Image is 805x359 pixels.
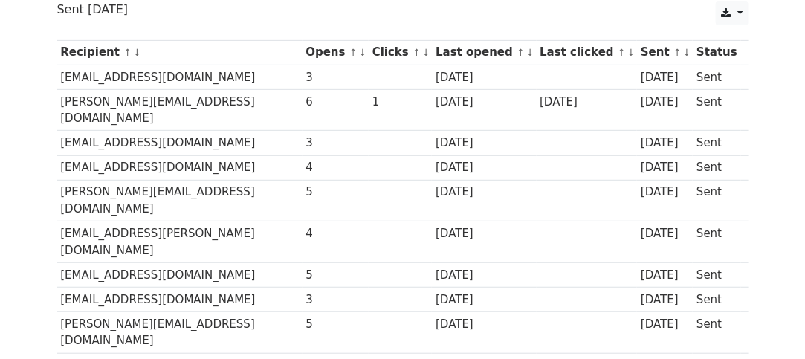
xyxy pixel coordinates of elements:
div: 5 [305,316,365,333]
div: [DATE] [641,159,690,176]
a: ↑ [349,47,358,58]
a: ↑ [673,47,682,58]
a: ↓ [422,47,430,58]
div: [DATE] [436,159,532,176]
td: [EMAIL_ADDRESS][DOMAIN_NAME] [57,131,303,155]
div: [DATE] [641,316,690,333]
th: Last clicked [537,40,638,65]
div: [DATE] [436,267,532,284]
td: [PERSON_NAME][EMAIL_ADDRESS][DOMAIN_NAME] [57,312,303,354]
div: 3 [305,291,365,308]
a: ↑ [618,47,626,58]
div: 5 [305,267,365,284]
a: ↓ [526,47,534,58]
div: [DATE] [436,135,532,152]
td: Sent [693,155,740,180]
td: Sent [693,180,740,221]
th: Clicks [369,40,432,65]
div: [DATE] [436,94,532,111]
a: ↑ [517,47,525,58]
th: Status [693,40,740,65]
td: Sent [693,89,740,131]
td: Sent [693,287,740,311]
td: [EMAIL_ADDRESS][DOMAIN_NAME] [57,262,303,287]
a: ↓ [627,47,636,58]
td: [PERSON_NAME][EMAIL_ADDRESS][DOMAIN_NAME] [57,89,303,131]
th: Sent [637,40,693,65]
div: [DATE] [641,225,690,242]
a: ↓ [683,47,691,58]
div: [DATE] [641,291,690,308]
div: [DATE] [641,184,690,201]
div: 6 [305,94,365,111]
td: [EMAIL_ADDRESS][DOMAIN_NAME] [57,155,303,180]
td: Sent [693,221,740,263]
a: ↑ [413,47,421,58]
td: Sent [693,312,740,354]
a: ↑ [123,47,132,58]
div: [DATE] [641,267,690,284]
td: [EMAIL_ADDRESS][PERSON_NAME][DOMAIN_NAME] [57,221,303,263]
td: [EMAIL_ADDRESS][DOMAIN_NAME] [57,65,303,89]
td: Sent [693,262,740,287]
div: [DATE] [436,225,532,242]
div: 4 [305,159,365,176]
td: Sent [693,131,740,155]
div: [DATE] [641,135,690,152]
th: Last opened [432,40,536,65]
div: [DATE] [436,291,532,308]
td: [EMAIL_ADDRESS][DOMAIN_NAME] [57,287,303,311]
td: [PERSON_NAME][EMAIL_ADDRESS][DOMAIN_NAME] [57,180,303,221]
iframe: Chat Widget [731,288,805,359]
div: [DATE] [436,184,532,201]
p: Sent [DATE] [57,1,749,17]
div: 5 [305,184,365,201]
div: 3 [305,135,365,152]
div: [DATE] [641,94,690,111]
a: ↓ [359,47,367,58]
th: Recipient [57,40,303,65]
div: [DATE] [641,69,690,86]
div: 4 [305,225,365,242]
th: Opens [303,40,369,65]
div: [DATE] [436,69,532,86]
div: 1 [372,94,429,111]
div: [DATE] [436,316,532,333]
div: [DATE] [540,94,633,111]
td: Sent [693,65,740,89]
a: ↓ [133,47,141,58]
div: 3 [305,69,365,86]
